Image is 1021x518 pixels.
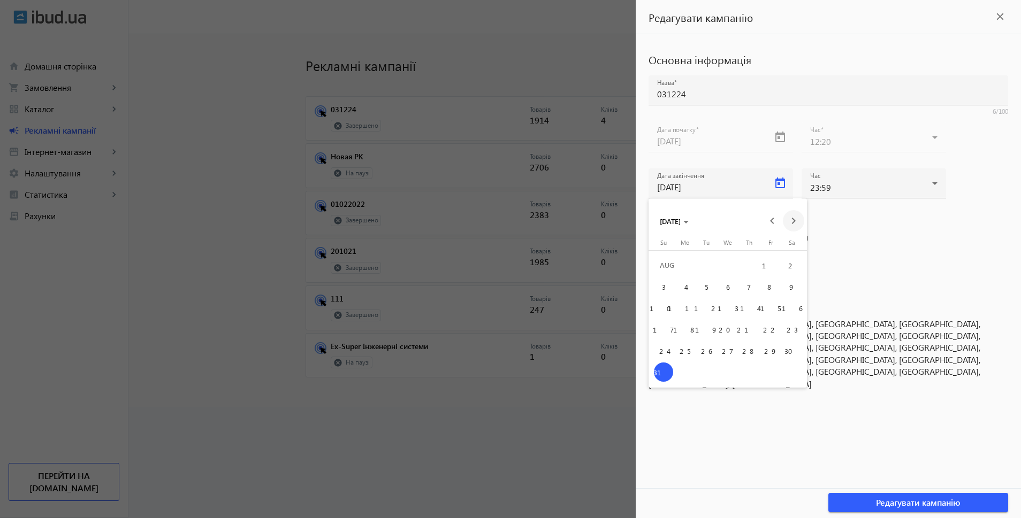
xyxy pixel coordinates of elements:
span: 1 [761,256,780,275]
span: 2 [782,256,802,275]
span: 27 [718,341,737,360]
span: We [723,239,732,246]
span: Th [746,239,752,246]
span: 7 [740,277,759,296]
button: 16.08.2025 [781,297,803,319]
button: 31.08.2025 [653,361,674,383]
button: 12.08.2025 [696,297,717,319]
span: 30 [782,341,802,360]
span: 16 [782,298,802,318]
span: 10 [654,298,673,318]
button: 02.08.2025 [781,254,803,276]
span: 23 [782,320,802,339]
span: 31 [654,362,673,382]
span: 4 [675,277,695,296]
button: 18.08.2025 [674,319,696,340]
span: Mo [681,239,689,246]
button: 15.08.2025 [760,297,781,319]
span: Tu [703,239,710,246]
button: 23.08.2025 [781,319,803,340]
button: 25.08.2025 [674,340,696,361]
span: Sa [789,239,795,246]
button: 14.08.2025 [738,297,760,319]
button: 22.08.2025 [760,319,781,340]
span: Fr [768,239,773,246]
button: 27.08.2025 [717,340,738,361]
button: 28.08.2025 [738,340,760,361]
span: 5 [697,277,716,296]
button: 20.08.2025 [717,319,738,340]
span: 11 [675,298,695,318]
span: 20 [718,320,737,339]
button: Previous month [761,210,783,231]
span: 9 [782,277,802,296]
span: 13 [718,298,737,318]
button: 11.08.2025 [674,297,696,319]
span: 21 [740,320,759,339]
button: 10.08.2025 [653,297,674,319]
button: 30.08.2025 [781,340,803,361]
span: 26 [697,341,716,360]
button: 06.08.2025 [717,276,738,297]
span: 17 [654,320,673,339]
td: AUG [653,254,760,276]
span: 24 [654,341,673,360]
span: 8 [761,277,780,296]
button: 17.08.2025 [653,319,674,340]
button: 13.08.2025 [717,297,738,319]
span: 6 [718,277,737,296]
button: 04.08.2025 [674,276,696,297]
button: 09.08.2025 [781,276,803,297]
button: 05.08.2025 [696,276,717,297]
span: 12 [697,298,716,318]
button: 08.08.2025 [760,276,781,297]
span: 22 [761,320,780,339]
span: 3 [654,277,673,296]
span: 19 [697,320,716,339]
button: 03.08.2025 [653,276,674,297]
button: 01.08.2025 [760,254,781,276]
button: 19.08.2025 [696,319,717,340]
button: 29.08.2025 [760,340,781,361]
span: 29 [761,341,780,360]
span: [DATE] [660,217,681,226]
button: Next month [783,210,804,231]
button: 21.08.2025 [738,319,760,340]
button: 07.08.2025 [738,276,760,297]
span: Su [660,239,667,246]
span: 18 [675,320,695,339]
button: Choose month and year [656,211,693,230]
span: 15 [761,298,780,318]
span: 25 [675,341,695,360]
span: 14 [740,298,759,318]
span: 28 [740,341,759,360]
button: 26.08.2025 [696,340,717,361]
button: 24.08.2025 [653,340,674,361]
